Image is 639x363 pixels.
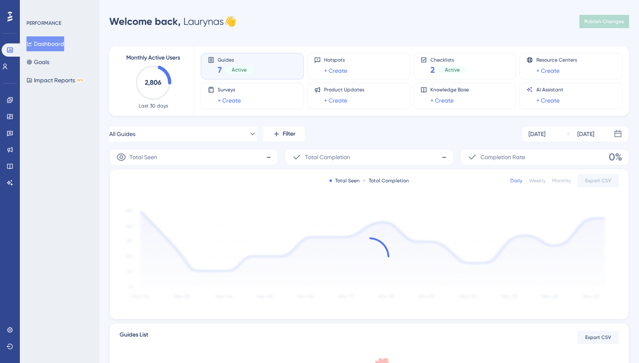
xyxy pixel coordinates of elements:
span: Knowledge Base [430,86,469,93]
button: Export CSV [577,331,619,344]
div: PERFORMANCE [26,20,61,26]
div: BETA [77,78,84,82]
span: Guides [218,57,253,62]
button: All Guides [109,126,257,142]
span: Hotspots [324,57,347,63]
a: + Create [218,96,241,105]
div: Daily [510,177,522,184]
button: Publish Changes [579,15,629,28]
div: [DATE] [577,129,594,139]
span: Resource Centers [536,57,577,63]
a: + Create [324,66,347,76]
a: + Create [324,96,347,105]
a: + Create [536,66,560,76]
a: + Create [430,96,454,105]
span: Surveys [218,86,241,93]
span: Filter [283,129,295,139]
div: Total Seen [329,177,360,184]
span: Export CSV [585,334,611,341]
span: Publish Changes [584,18,624,25]
div: Laurynas 👋 [109,15,236,28]
a: + Create [536,96,560,105]
span: - [266,150,271,164]
button: Goals [26,55,49,69]
span: Guides List [120,330,148,345]
button: Filter [263,126,305,142]
span: Total Completion [305,152,350,162]
span: All Guides [109,129,135,139]
span: Total Seen [130,152,157,162]
span: Active [445,67,460,73]
span: Last 30 days [139,103,168,109]
span: - [442,150,447,164]
span: Monthly Active Users [126,53,180,63]
span: Export CSV [585,177,611,184]
span: Completion Rate [480,152,525,162]
div: Weekly [529,177,545,184]
span: AI Assistant [536,86,563,93]
button: Impact ReportsBETA [26,73,84,88]
div: Total Completion [363,177,409,184]
text: 2,806 [145,79,161,86]
span: 2 [430,64,435,76]
button: Export CSV [577,174,619,187]
button: Dashboard [26,36,64,51]
span: Active [232,67,247,73]
span: Checklists [430,57,466,62]
span: 0% [609,150,622,164]
span: Product Updates [324,86,364,93]
div: Monthly [552,177,571,184]
span: 7 [218,64,222,76]
div: [DATE] [528,129,545,139]
span: Welcome back, [109,15,181,27]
